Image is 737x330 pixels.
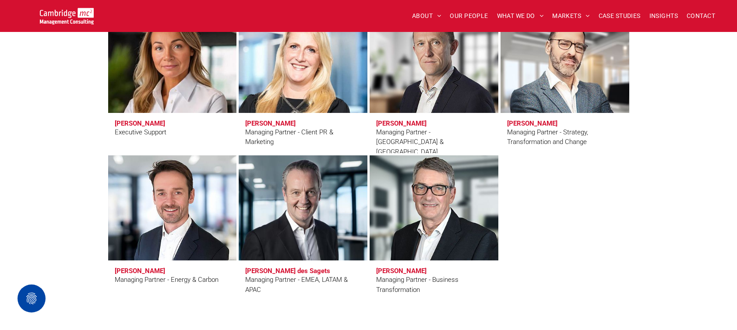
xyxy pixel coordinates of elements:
[108,8,237,113] a: Kate Hancock | Executive Support | Cambridge Management Consulting
[245,267,330,275] h3: [PERSON_NAME] des Sagets
[245,127,361,147] div: Managing Partner - Client PR & Marketing
[115,275,219,285] div: Managing Partner - Energy & Carbon
[115,127,166,137] div: Executive Support
[493,9,548,23] a: WHAT WE DO
[108,155,237,260] a: Pete Nisbet | Managing Partner - Energy & Carbon
[115,119,165,127] h3: [PERSON_NAME]
[245,275,361,295] div: Managing Partner - EMEA, LATAM & APAC
[501,8,629,113] a: Mauro Mortali | Managing Partner - Strategy | Cambridge Management Consulting
[245,119,296,127] h3: [PERSON_NAME]
[645,9,682,23] a: INSIGHTS
[376,119,427,127] h3: [PERSON_NAME]
[376,275,492,295] div: Managing Partner - Business Transformation
[40,8,94,25] img: Go to Homepage
[507,127,623,147] div: Managing Partner - Strategy, Transformation and Change
[239,8,367,113] a: Faye Holland | Managing Partner - Client PR & Marketing
[445,9,492,23] a: OUR PEOPLE
[239,155,367,260] a: Charles Orsel Des Sagets | Managing Partner - EMEA
[507,119,557,127] h3: [PERSON_NAME]
[376,267,427,275] h3: [PERSON_NAME]
[115,267,165,275] h3: [PERSON_NAME]
[370,8,498,113] a: Jason Jennings | Managing Partner - UK & Ireland
[548,9,594,23] a: MARKETS
[594,9,645,23] a: CASE STUDIES
[682,9,719,23] a: CONTACT
[408,9,446,23] a: ABOUT
[40,9,94,18] a: Your Business Transformed | Cambridge Management Consulting
[366,152,502,263] a: Jeff Owen | Managing Partner - Business Transformation
[376,127,492,157] div: Managing Partner - [GEOGRAPHIC_DATA] & [GEOGRAPHIC_DATA]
